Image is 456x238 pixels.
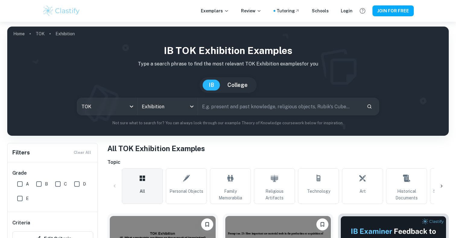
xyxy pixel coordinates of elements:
span: B [45,181,48,187]
span: All [140,188,145,195]
div: TOK [77,98,137,115]
p: Type a search phrase to find the most relevant TOK Exhibition examples for you [12,60,444,68]
h6: Criteria [12,219,30,227]
span: Family Memorabilia [213,188,248,201]
span: Technology [307,188,330,195]
button: IB [203,80,220,90]
a: Tutoring [277,8,300,14]
button: College [221,80,254,90]
h6: Filters [12,148,30,157]
span: Art [359,188,366,195]
img: profile cover [7,27,449,136]
h1: IB TOK Exhibition examples [12,43,444,58]
input: E.g. present and past knowledge, religious objects, Rubik's Cube... [198,98,362,115]
p: Not sure what to search for? You can always look through our example Theory of Knowledge coursewo... [12,120,444,126]
button: Please log in to bookmark exemplars [201,218,213,230]
button: Help and Feedback [357,6,368,16]
span: D [83,181,86,187]
h6: Topic [107,159,449,166]
span: E [26,195,29,202]
button: Please log in to bookmark exemplars [316,218,328,230]
span: Personal Objects [169,188,203,195]
p: Review [241,8,261,14]
a: Login [341,8,353,14]
button: JOIN FOR FREE [372,5,414,16]
a: Schools [312,8,329,14]
img: Clastify logo [42,5,81,17]
p: Exemplars [201,8,229,14]
button: Search [364,101,375,112]
p: Exhibition [55,30,75,37]
h1: All TOK Exhibition Examples [107,143,449,154]
span: A [26,181,29,187]
a: Home [13,30,25,38]
span: C [64,181,67,187]
span: Historical Documents [389,188,424,201]
h6: Grade [12,170,93,177]
div: Exhibition [138,98,198,115]
a: TOK [36,30,45,38]
span: Religious Artifacts [257,188,292,201]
